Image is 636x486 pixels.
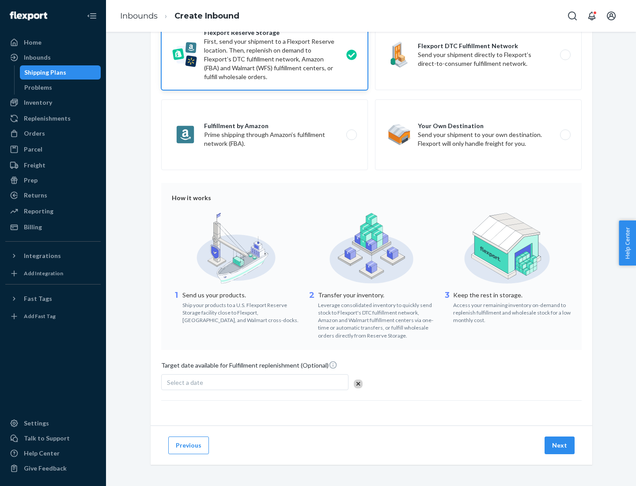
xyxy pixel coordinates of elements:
[318,291,436,300] p: Transfer your inventory.
[5,50,101,65] a: Inbounds
[453,291,571,300] p: Keep the rest in storage.
[20,80,101,95] a: Problems
[24,434,70,443] div: Talk to Support
[5,431,101,445] a: Talk to Support
[172,194,571,202] div: How it works
[5,158,101,172] a: Freight
[5,220,101,234] a: Billing
[5,461,101,475] button: Give Feedback
[24,312,56,320] div: Add Fast Tag
[583,7,601,25] button: Open notifications
[120,11,158,21] a: Inbounds
[24,449,60,458] div: Help Center
[113,3,246,29] ol: breadcrumbs
[168,437,209,454] button: Previous
[602,7,620,25] button: Open account menu
[24,114,71,123] div: Replenishments
[24,38,42,47] div: Home
[5,204,101,218] a: Reporting
[83,7,101,25] button: Close Navigation
[453,300,571,324] div: Access your remaining inventory on-demand to replenish fulfillment and wholesale stock for a low ...
[619,220,636,266] button: Help Center
[5,35,101,49] a: Home
[10,11,47,20] img: Flexport logo
[24,161,45,170] div: Freight
[24,223,42,232] div: Billing
[167,379,203,386] span: Select a date
[5,126,101,140] a: Orders
[24,191,47,200] div: Returns
[545,437,575,454] button: Next
[24,294,52,303] div: Fast Tags
[5,111,101,125] a: Replenishments
[24,68,66,77] div: Shipping Plans
[20,65,101,80] a: Shipping Plans
[5,416,101,430] a: Settings
[318,300,436,339] div: Leverage consolidated inventory to quickly send stock to Flexport's DTC fulfillment network, Amaz...
[24,129,45,138] div: Orders
[307,290,316,339] div: 2
[24,270,63,277] div: Add Integration
[24,98,52,107] div: Inventory
[5,142,101,156] a: Parcel
[24,53,51,62] div: Inbounds
[174,11,239,21] a: Create Inbound
[5,95,101,110] a: Inventory
[5,446,101,460] a: Help Center
[5,173,101,187] a: Prep
[443,290,451,324] div: 3
[5,249,101,263] button: Integrations
[5,309,101,323] a: Add Fast Tag
[24,419,49,428] div: Settings
[182,300,300,324] div: Ship your products to a U.S. Flexport Reserve Storage facility close to Flexport, [GEOGRAPHIC_DAT...
[182,291,300,300] p: Send us your products.
[564,7,581,25] button: Open Search Box
[24,464,67,473] div: Give Feedback
[24,176,38,185] div: Prep
[5,266,101,281] a: Add Integration
[161,361,337,373] span: Target date available for Fulfillment replenishment (Optional)
[5,188,101,202] a: Returns
[24,83,52,92] div: Problems
[5,292,101,306] button: Fast Tags
[24,207,53,216] div: Reporting
[24,145,42,154] div: Parcel
[172,290,181,324] div: 1
[24,251,61,260] div: Integrations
